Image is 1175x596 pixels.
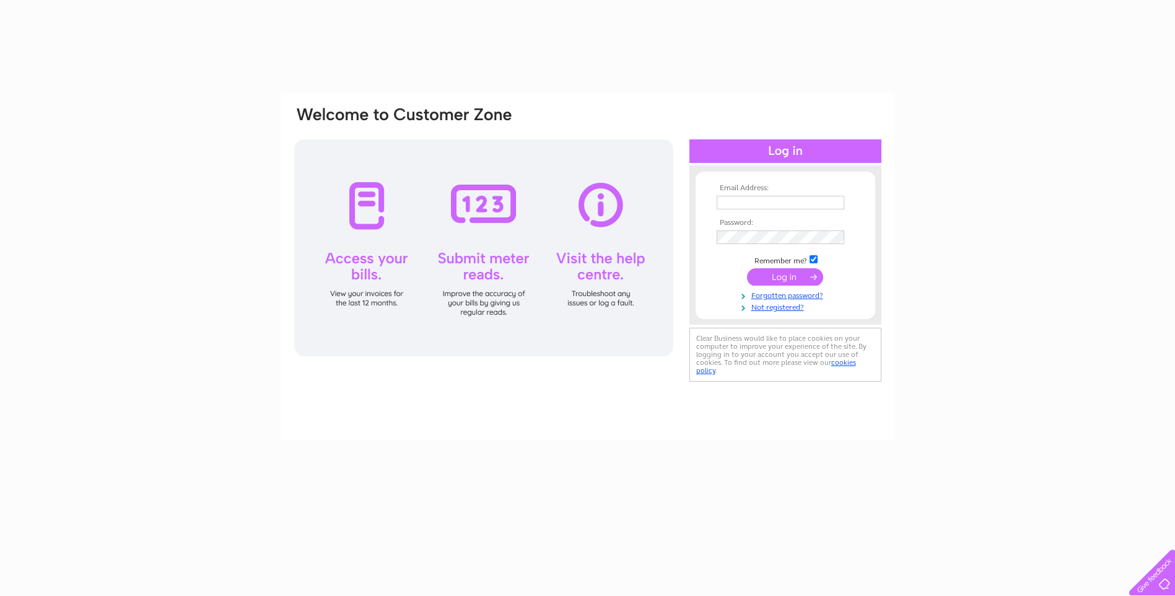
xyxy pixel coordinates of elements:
[714,219,857,227] th: Password:
[714,253,857,266] td: Remember me?
[714,184,857,193] th: Email Address:
[717,300,857,312] a: Not registered?
[689,328,881,382] div: Clear Business would like to place cookies on your computer to improve your experience of the sit...
[696,358,856,375] a: cookies policy
[747,268,823,286] input: Submit
[717,289,857,300] a: Forgotten password?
